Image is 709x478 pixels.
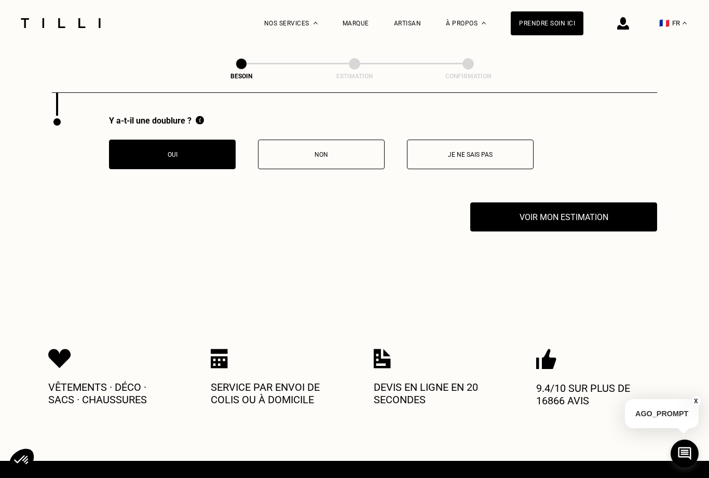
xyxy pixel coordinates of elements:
div: Y a-t-il une doublure ? [109,116,534,127]
img: Icon [374,349,391,368]
img: Information [196,116,204,125]
div: Confirmation [416,73,520,80]
a: Marque [343,20,369,27]
p: Vêtements · Déco · Sacs · Chaussures [48,381,173,406]
img: Icon [48,349,71,368]
button: Voir mon estimation [470,202,657,231]
span: 🇫🇷 [659,18,670,28]
img: icône connexion [617,17,629,30]
p: Je ne sais pas [413,151,528,158]
img: Icon [536,349,556,370]
div: Estimation [303,73,406,80]
img: Menu déroulant [313,22,318,24]
p: Service par envoi de colis ou à domicile [211,381,335,406]
button: Oui [109,140,236,169]
p: Oui [115,151,230,158]
p: Devis en ligne en 20 secondes [374,381,498,406]
div: Besoin [189,73,293,80]
img: Logo du service de couturière Tilli [17,18,104,28]
p: AGO_PROMPT [625,399,699,428]
button: Non [258,140,385,169]
img: menu déroulant [683,22,687,24]
img: Menu déroulant à propos [482,22,486,24]
button: X [691,395,701,407]
img: Icon [211,349,228,368]
p: Non [264,151,379,158]
a: Artisan [394,20,421,27]
a: Prendre soin ici [511,11,583,35]
p: 9.4/10 sur plus de 16866 avis [536,382,661,407]
button: Je ne sais pas [407,140,534,169]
